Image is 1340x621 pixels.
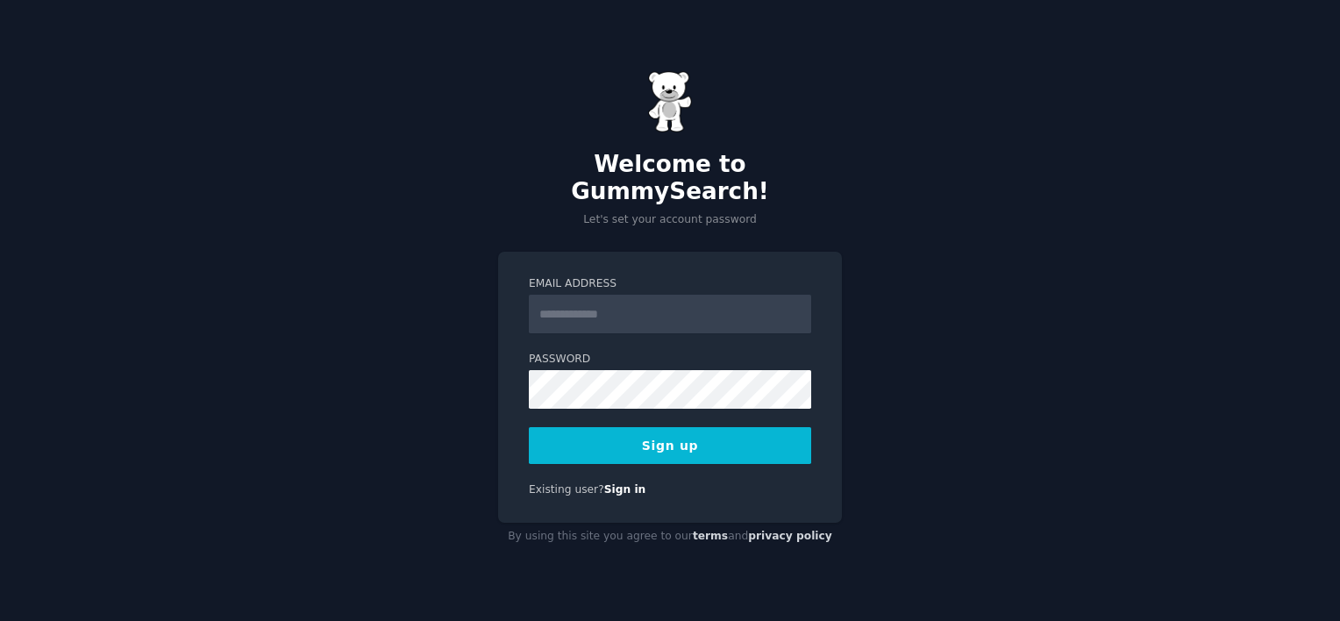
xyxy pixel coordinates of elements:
a: terms [693,530,728,542]
h2: Welcome to GummySearch! [498,151,842,206]
label: Email Address [529,276,811,292]
p: Let's set your account password [498,212,842,228]
button: Sign up [529,427,811,464]
span: Existing user? [529,483,604,496]
img: Gummy Bear [648,71,692,132]
div: By using this site you agree to our and [498,523,842,551]
a: privacy policy [748,530,832,542]
label: Password [529,352,811,368]
a: Sign in [604,483,646,496]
